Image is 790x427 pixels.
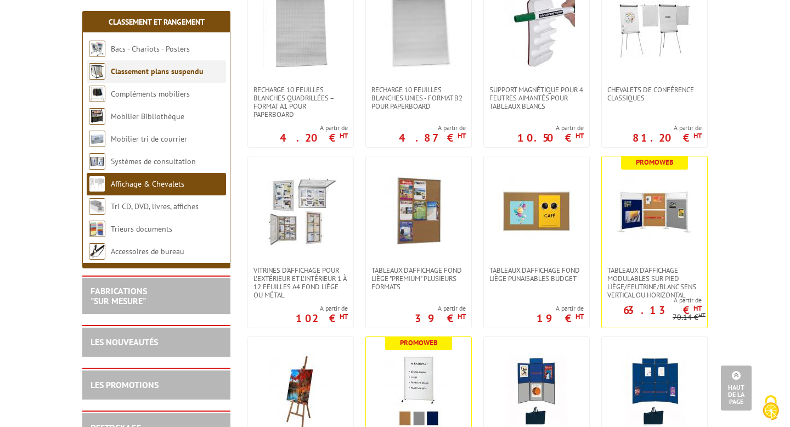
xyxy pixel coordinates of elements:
p: 4.87 € [399,134,466,141]
span: A partir de [537,304,584,313]
img: Classement plans suspendu [89,63,105,80]
span: A partir de [296,304,348,313]
p: 39 € [415,315,466,322]
a: Compléments mobiliers [111,89,190,99]
sup: HT [698,311,706,319]
a: Tableaux d'affichage fond liège punaisables Budget [484,266,589,283]
button: Cookies (fenêtre modale) [752,390,790,427]
img: Mobilier tri de courrier [89,131,105,147]
sup: HT [340,131,348,141]
a: Mobilier tri de courrier [111,134,187,144]
img: Tableaux d'affichage fond liège punaisables Budget [498,173,575,250]
span: Tableaux d'affichage fond liège "Premium" plusieurs formats [371,266,466,291]
a: Tableaux d'affichage modulables sur pied liège/feutrine/blanc sens vertical ou horizontal [602,266,707,299]
a: Haut de la page [721,366,752,411]
span: Recharge 10 feuilles blanches quadrillées – format A1 pour Paperboard [253,86,348,119]
b: Promoweb [636,158,674,167]
img: Compléments mobiliers [89,86,105,102]
span: A partir de [633,123,702,132]
span: Recharge 10 feuilles blanches unies - format B2 pour Paperboard [371,86,466,110]
a: Bacs - Chariots - Posters [111,44,190,54]
a: Accessoires de bureau [111,246,184,256]
p: 81.20 € [633,134,702,141]
sup: HT [693,304,702,313]
img: Vitrines d'affichage pour l'extérieur et l'intérieur 1 à 12 feuilles A4 fond liège ou métal [262,173,339,250]
img: Systèmes de consultation [89,153,105,170]
img: Tableaux d'affichage modulables sur pied liège/feutrine/blanc sens vertical ou horizontal [616,173,693,250]
span: Tableaux d'affichage fond liège punaisables Budget [489,266,584,283]
a: Tri CD, DVD, livres, affiches [111,201,199,211]
a: Affichage & Chevalets [111,179,184,189]
img: Tableaux d'affichage fond liège [380,173,457,250]
sup: HT [340,312,348,321]
a: Recharge 10 feuilles blanches unies - format B2 pour Paperboard [366,86,471,110]
img: Trieurs documents [89,221,105,237]
a: Trieurs documents [111,224,172,234]
a: Classement et Rangement [109,17,205,27]
img: Tri CD, DVD, livres, affiches [89,198,105,215]
p: 102 € [296,315,348,322]
sup: HT [458,312,466,321]
b: Promoweb [400,338,438,347]
sup: HT [693,131,702,141]
span: A partir de [602,296,702,305]
span: Vitrines d'affichage pour l'extérieur et l'intérieur 1 à 12 feuilles A4 fond liège ou métal [253,266,348,299]
span: Tableaux d'affichage modulables sur pied liège/feutrine/blanc sens vertical ou horizontal [607,266,702,299]
a: Mobilier Bibliothèque [111,111,184,121]
img: Mobilier Bibliothèque [89,108,105,125]
a: Support magnétique pour 4 feutres aimantés pour tableaux blancs [484,86,589,110]
span: A partir de [517,123,584,132]
p: 63.13 € [623,307,702,313]
span: A partir de [415,304,466,313]
a: Vitrines d'affichage pour l'extérieur et l'intérieur 1 à 12 feuilles A4 fond liège ou métal [248,266,353,299]
p: 10.50 € [517,134,584,141]
span: Support magnétique pour 4 feutres aimantés pour tableaux blancs [489,86,584,110]
img: Bacs - Chariots - Posters [89,41,105,57]
img: Affichage & Chevalets [89,176,105,192]
img: Cookies (fenêtre modale) [757,394,785,422]
a: Chevalets de Conférence Classiques [602,86,707,102]
span: Chevalets de Conférence Classiques [607,86,702,102]
sup: HT [575,131,584,141]
span: A partir de [280,123,348,132]
sup: HT [458,131,466,141]
a: Tableaux d'affichage fond liège "Premium" plusieurs formats [366,266,471,291]
a: Recharge 10 feuilles blanches quadrillées – format A1 pour Paperboard [248,86,353,119]
a: FABRICATIONS"Sur Mesure" [91,285,147,306]
p: 70.14 € [673,313,706,322]
p: 4.20 € [280,134,348,141]
a: LES NOUVEAUTÉS [91,336,158,347]
a: LES PROMOTIONS [91,379,159,390]
a: Systèmes de consultation [111,156,196,166]
sup: HT [575,312,584,321]
span: A partir de [399,123,466,132]
p: 19 € [537,315,584,322]
a: Classement plans suspendu [111,66,204,76]
img: Accessoires de bureau [89,243,105,260]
